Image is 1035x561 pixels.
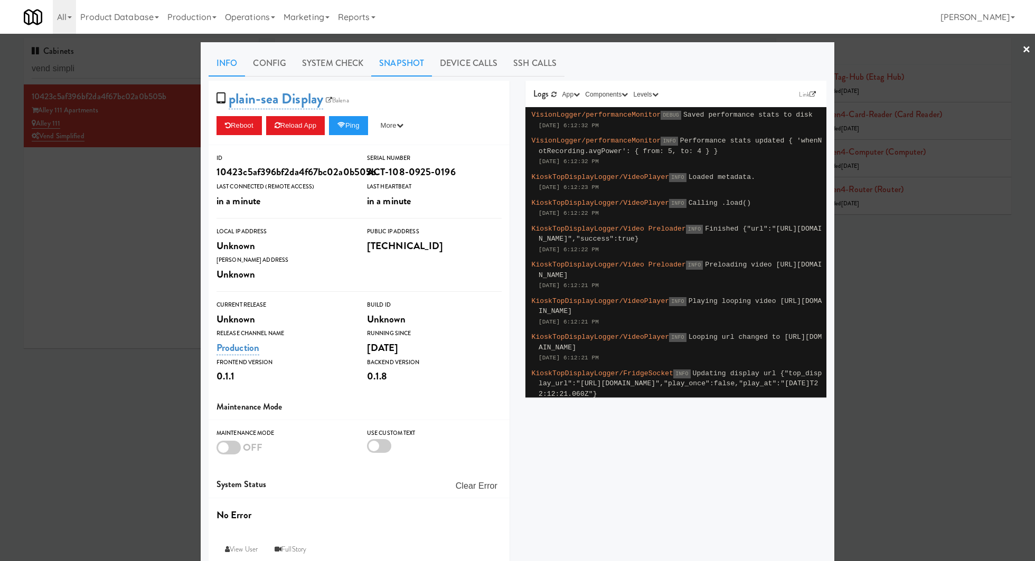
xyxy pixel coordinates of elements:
span: Loaded metadata. [689,173,755,181]
span: INFO [686,225,703,234]
button: App [560,89,583,100]
div: 10423c5af396bf2da4f67bc02a0b505b [217,163,351,181]
span: KioskTopDisplayLogger/FridgeSocket [532,369,674,377]
span: [DATE] 6:12:23 PM [539,184,599,191]
button: Clear Error [451,477,502,496]
button: Ping [329,116,368,135]
span: [DATE] 6:12:32 PM [539,122,599,129]
button: More [372,116,412,135]
span: INFO [661,137,678,146]
span: [DATE] 6:12:21 PM [539,319,599,325]
span: INFO [669,333,686,342]
a: Snapshot [371,50,432,77]
a: Production [217,340,259,355]
div: Unknown [217,265,351,283]
a: SSH Calls [505,50,564,77]
span: Saved performance stats to disk [683,111,813,119]
button: Levels [631,89,661,100]
span: [DATE] [367,340,399,355]
span: [DATE] 6:12:22 PM [539,210,599,216]
span: KioskTopDisplayLogger/VideoPlayer [532,173,670,181]
span: Updating display url {"top_display_url":"[URL][DOMAIN_NAME]","play_once":false,"play_at":"[DATE]T... [539,369,822,398]
span: VisionLogger/performanceMonitor [532,111,661,119]
div: Last Heartbeat [367,182,502,192]
div: ID [217,153,351,164]
span: INFO [669,173,686,182]
span: INFO [669,199,686,208]
a: Balena [323,95,352,106]
span: Maintenance Mode [217,401,283,413]
a: Link [796,89,818,100]
div: ACT-108-0925-0196 [367,163,502,181]
div: Unknown [367,310,502,328]
span: Performance stats updated { 'whenNotRecording.avgPower': { from: 5, to: 4 } } [539,137,822,155]
div: Unknown [217,237,351,255]
div: Serial Number [367,153,502,164]
div: Public IP Address [367,226,502,237]
span: KioskTopDisplayLogger/Video Preloader [532,225,686,233]
a: FullStory [266,540,315,559]
span: Preloading video [URL][DOMAIN_NAME] [539,261,822,279]
div: [PERSON_NAME] Address [217,255,351,265]
div: Maintenance Mode [217,428,351,439]
div: Last Connected (Remote Access) [217,182,351,192]
span: KioskTopDisplayLogger/VideoPlayer [532,297,670,305]
div: Frontend Version [217,357,351,368]
span: VisionLogger/performanceMonitor [532,137,661,145]
div: 0.1.1 [217,367,351,385]
div: [TECHNICAL_ID] [367,237,502,255]
button: Reboot [217,116,262,135]
img: Micromart [24,8,42,26]
span: INFO [673,369,690,378]
span: in a minute [217,194,260,208]
a: Config [245,50,294,77]
span: [DATE] 6:12:21 PM [539,355,599,361]
span: [DATE] 6:12:22 PM [539,246,599,253]
span: in a minute [367,194,411,208]
div: 0.1.8 [367,367,502,385]
span: [DATE] 6:12:21 PM [539,282,599,289]
a: × [1022,34,1031,66]
div: Running Since [367,328,502,339]
a: View User [217,540,266,559]
span: KioskTopDisplayLogger/VideoPlayer [532,199,670,207]
span: Looping url changed to [URL][DOMAIN_NAME] [539,333,822,351]
div: Current Release [217,300,351,310]
div: No Error [217,506,502,524]
button: Components [582,89,631,100]
span: INFO [669,297,686,306]
button: Reload App [266,116,325,135]
a: Device Calls [432,50,505,77]
span: DEBUG [661,111,681,120]
span: [DATE] 6:12:32 PM [539,158,599,165]
a: System Check [294,50,371,77]
span: System Status [217,478,266,490]
div: Backend Version [367,357,502,368]
div: Build Id [367,300,502,310]
div: Local IP Address [217,226,351,237]
div: Unknown [217,310,351,328]
span: OFF [243,440,262,454]
span: KioskTopDisplayLogger/Video Preloader [532,261,686,269]
span: KioskTopDisplayLogger/VideoPlayer [532,333,670,341]
span: Calling .load() [689,199,751,207]
div: Release Channel Name [217,328,351,339]
a: Info [209,50,245,77]
span: INFO [686,261,703,270]
span: Playing looping video [URL][DOMAIN_NAME] [539,297,822,316]
div: Use Custom Text [367,428,502,439]
a: plain-sea Display [229,89,323,109]
span: Logs [533,88,549,100]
